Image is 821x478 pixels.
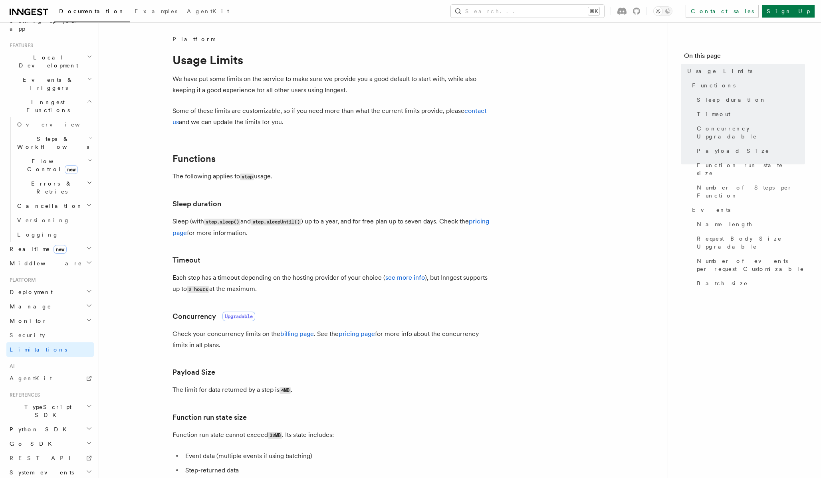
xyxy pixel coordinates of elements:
a: Sleep duration [173,198,221,209]
a: Sign Up [762,5,815,18]
code: 32MB [268,432,282,439]
a: Logging [14,227,94,242]
p: Check your concurrency limits on the . See the for more info about the concurrency limits in all ... [173,328,492,351]
a: Contact sales [686,5,759,18]
span: Examples [135,8,177,14]
span: REST API [10,455,77,461]
a: Payload Size [694,144,805,158]
h4: On this page [684,51,805,64]
span: AI [6,363,15,369]
button: Flow Controlnew [14,154,94,176]
code: 2 hours [187,286,209,293]
button: Realtimenew [6,242,94,256]
span: Realtime [6,245,67,253]
a: Function run state size [694,158,805,180]
a: Concurrency Upgradable [694,121,805,144]
a: Limitations [6,342,94,357]
span: Request Body Size Upgradable [697,235,805,251]
button: Steps & Workflows [14,132,94,154]
a: Versioning [14,213,94,227]
a: ConcurrencyUpgradable [173,311,255,322]
span: Monitor [6,317,47,325]
a: REST API [6,451,94,465]
p: Some of these limits are customizable, so if you need more than what the current limits provide, ... [173,105,492,128]
span: Local Development [6,53,87,69]
span: Deployment [6,288,53,296]
a: Examples [130,2,182,22]
button: Errors & Retries [14,176,94,199]
span: Number of events per request Customizable [697,257,805,273]
p: Sleep (with and ) up to a year, and for free plan up to seven days. Check the for more information. [173,216,492,239]
span: Errors & Retries [14,180,87,196]
p: The following applies to usage. [173,171,492,182]
a: Overview [14,117,94,132]
a: Function run state size [173,412,247,423]
span: Batch size [697,279,748,287]
button: Toggle dark mode [653,6,672,16]
a: Sleep duration [694,93,805,107]
span: Python SDK [6,425,71,433]
span: AgentKit [187,8,229,14]
span: Functions [692,81,736,89]
span: Number of Steps per Function [697,184,805,199]
kbd: ⌘K [588,7,599,15]
a: see more info [385,274,425,281]
span: TypeScript SDK [6,403,86,419]
span: Security [10,332,45,338]
a: pricing page [339,330,375,338]
span: Function run state size [697,161,805,177]
span: Middleware [6,259,82,267]
span: Manage [6,302,52,310]
span: Features [6,42,33,49]
code: step.sleepUntil() [251,219,301,225]
p: We have put some limits on the service to make sure we provide you a good default to start with, ... [173,73,492,96]
span: new [65,165,78,174]
span: Name length [697,220,753,228]
span: Platform [6,277,36,283]
p: Function run state cannot exceed . Its state includes: [173,429,492,441]
span: Inngest Functions [6,98,86,114]
a: Events [689,203,805,217]
span: Sleep duration [697,96,766,104]
code: step [240,174,254,180]
button: Go SDK [6,437,94,451]
a: Batch size [694,276,805,290]
a: AgentKit [6,371,94,385]
a: Timeout [694,107,805,121]
span: Overview [17,121,99,128]
button: Search...⌘K [451,5,604,18]
a: Name length [694,217,805,231]
button: Local Development [6,50,94,73]
a: Documentation [54,2,130,22]
button: Inngest Functions [6,95,94,117]
li: Event data (multiple events if using batching) [183,450,492,462]
button: Events & Triggers [6,73,94,95]
code: step.sleep() [204,219,240,225]
a: Timeout [173,255,200,266]
a: billing page [280,330,314,338]
span: Payload Size [697,147,769,155]
button: TypeScript SDK [6,400,94,422]
a: Number of Steps per Function [694,180,805,203]
span: Platform [173,35,215,43]
a: Functions [689,78,805,93]
a: AgentKit [182,2,234,22]
a: Usage Limits [684,64,805,78]
a: Request Body Size Upgradable [694,231,805,254]
span: Versioning [17,217,70,223]
span: Upgradable [222,312,255,321]
a: Security [6,328,94,342]
span: System events [6,468,74,476]
span: Usage Limits [687,67,752,75]
a: Number of events per request Customizable [694,254,805,276]
span: Timeout [697,110,730,118]
span: Events [692,206,730,214]
span: AgentKit [10,375,52,381]
p: The limit for data returned by a step is . [173,384,492,396]
span: Limitations [10,346,67,353]
span: Steps & Workflows [14,135,89,151]
button: Monitor [6,314,94,328]
span: Flow Control [14,157,88,173]
div: Inngest Functions [6,117,94,242]
a: Functions [173,153,216,164]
